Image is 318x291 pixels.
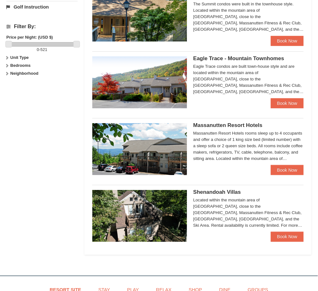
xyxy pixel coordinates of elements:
span: 0 [37,47,39,52]
img: 19219026-1-e3b4ac8e.jpg [92,123,187,175]
span: 521 [40,47,47,52]
a: Golf Instruction [6,1,78,13]
img: 19218983-1-9b289e55.jpg [92,56,187,108]
a: Book Now [271,98,304,108]
h4: Filter By: [6,24,78,29]
strong: Neighborhood [10,71,39,76]
span: Massanutten Resort Hotels [193,122,263,128]
strong: Unit Type [10,55,29,60]
span: Eagle Trace - Mountain Townhomes [193,55,284,61]
div: Located within the mountain area of [GEOGRAPHIC_DATA], close to the [GEOGRAPHIC_DATA], Massanutte... [193,197,304,229]
strong: Price per Night: (USD $) [6,35,53,40]
div: The Summit condos were built in the townhouse style. Located within the mountain area of [GEOGRAP... [193,1,304,33]
label: - [6,47,78,53]
a: Book Now [271,232,304,242]
span: Shenandoah Villas [193,189,241,195]
strong: Bedrooms [10,63,31,68]
a: Book Now [271,165,304,175]
div: Massanutten Resort Hotels rooms sleep up to 4 occupants and offer a choice of 1 king size bed (li... [193,130,304,162]
a: Book Now [271,36,304,46]
img: 19219019-2-e70bf45f.jpg [92,190,187,242]
div: Eagle Trace condos are built town-house style and are located within the mountain area of [GEOGRA... [193,63,304,95]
